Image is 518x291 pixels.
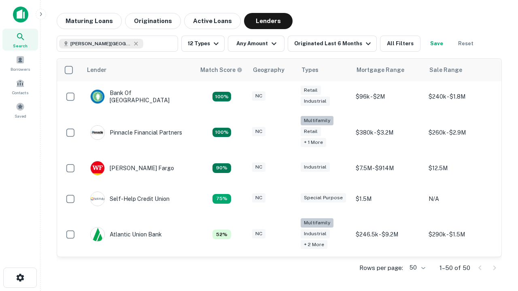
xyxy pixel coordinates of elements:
td: $246.5k - $9.2M [352,214,425,255]
div: NC [252,229,265,238]
div: Matching Properties: 14, hasApolloMatch: undefined [212,92,231,101]
td: $96k - $2M [352,81,425,112]
button: 12 Types [181,36,225,52]
p: 1–50 of 50 [439,263,470,273]
p: Rows per page: [359,263,403,273]
button: All Filters [380,36,420,52]
button: Save your search to get updates of matches that match your search criteria. [424,36,450,52]
span: Search [13,42,28,49]
div: Multifamily [301,218,333,228]
button: Originated Last 6 Months [288,36,377,52]
th: Types [297,59,352,81]
iframe: Chat Widget [478,200,518,239]
div: Retail [301,86,321,95]
div: Industrial [301,229,330,238]
td: $380k - $3.2M [352,112,425,153]
h6: Match Score [200,65,241,74]
button: Lenders [244,13,293,29]
a: Contacts [2,76,38,97]
div: NC [252,127,265,136]
div: Capitalize uses an advanced AI algorithm to match your search with the best lender. The match sco... [200,65,242,74]
img: capitalize-icon.png [13,6,28,23]
div: 50 [406,262,427,274]
div: Matching Properties: 7, hasApolloMatch: undefined [212,230,231,239]
div: Matching Properties: 24, hasApolloMatch: undefined [212,128,231,137]
div: + 2 more [301,240,327,249]
th: Sale Range [425,59,497,81]
td: N/A [425,183,497,214]
div: Geography [253,65,284,75]
th: Mortgage Range [352,59,425,81]
td: $7.5M - $914M [352,153,425,183]
td: $240k - $1.8M [425,81,497,112]
a: Search [2,29,38,51]
div: Lender [87,65,106,75]
div: Originated Last 6 Months [294,39,373,48]
img: picture [91,228,104,241]
div: Matching Properties: 12, hasApolloMatch: undefined [212,163,231,173]
button: Originations [125,13,181,29]
div: [PERSON_NAME] Fargo [90,161,174,175]
img: picture [91,126,104,139]
div: Bank Of [GEOGRAPHIC_DATA] [90,89,187,104]
div: Atlantic Union Bank [90,227,162,242]
img: picture [91,90,104,103]
div: NC [252,162,265,172]
td: $260k - $2.9M [425,112,497,153]
th: Geography [248,59,297,81]
div: NC [252,193,265,202]
div: Industrial [301,97,330,106]
div: Special Purpose [301,193,346,202]
div: Pinnacle Financial Partners [90,125,182,140]
button: Active Loans [184,13,241,29]
th: Capitalize uses an advanced AI algorithm to match your search with the best lender. The match sco... [195,59,248,81]
a: Saved [2,99,38,121]
td: $290k - $1.5M [425,214,497,255]
img: picture [91,192,104,206]
button: Any Amount [228,36,284,52]
div: Industrial [301,162,330,172]
div: NC [252,91,265,101]
div: Retail [301,127,321,136]
div: + 1 more [301,138,326,147]
td: $12.5M [425,153,497,183]
td: $1.5M [352,183,425,214]
a: Borrowers [2,52,38,74]
div: Self-help Credit Union [90,192,170,206]
div: Types [301,65,318,75]
span: Contacts [12,89,28,96]
button: Reset [453,36,479,52]
span: Saved [15,113,26,119]
div: Mortgage Range [357,65,404,75]
div: Matching Properties: 10, hasApolloMatch: undefined [212,194,231,204]
div: Multifamily [301,116,333,125]
button: Maturing Loans [57,13,122,29]
span: [PERSON_NAME][GEOGRAPHIC_DATA], [GEOGRAPHIC_DATA] [70,40,131,47]
div: Sale Range [429,65,462,75]
th: Lender [82,59,195,81]
span: Borrowers [11,66,30,72]
img: picture [91,161,104,175]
